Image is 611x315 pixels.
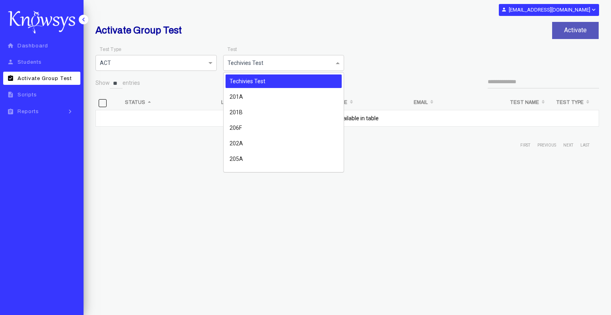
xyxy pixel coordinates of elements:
[6,108,16,115] i: assignment
[230,109,243,115] span: 201B
[223,72,344,172] ng-dropdown-panel: Options list
[501,7,507,12] i: person
[18,59,42,65] span: Students
[411,95,507,110] th: Email: activate to sort column ascending
[125,100,145,105] b: Status
[507,95,553,110] th: Test Name: activate to sort column ascending
[221,100,249,105] b: Last Name
[18,76,72,81] span: Activate Group Test
[230,140,243,147] span: 202A
[6,75,16,82] i: assignment_turned_in
[95,78,140,89] label: Show entries
[95,95,122,110] th: &nbsp;
[110,78,123,89] select: Showentries
[99,47,121,52] app-required-indication: Test Type
[18,109,39,114] span: Reports
[553,95,599,110] th: Test Type: activate to sort column ascending
[230,125,242,131] span: 206F
[6,42,16,49] i: home
[218,95,314,110] th: Last Name: activate to sort column ascending
[80,16,88,23] i: keyboard_arrow_left
[509,7,590,13] b: [EMAIL_ADDRESS][DOMAIN_NAME]
[590,6,596,13] i: expand_more
[6,91,16,98] i: description
[95,110,599,131] td: No data available in table
[510,100,539,105] b: Test Name
[18,92,37,98] span: Scripts
[122,95,218,110] th: Status: activate to sort column descending
[230,78,265,84] span: Techivies Test
[6,59,16,65] i: person
[95,25,182,35] b: Activate Group Test
[18,43,48,49] span: Dashboard
[64,108,76,115] i: keyboard_arrow_right
[227,47,237,52] app-required-indication: Test
[314,95,411,110] th: First Name: activate to sort column ascending
[230,94,243,100] span: 201A
[414,100,428,105] b: Email
[556,100,584,105] b: Test Type
[230,156,243,162] span: 205A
